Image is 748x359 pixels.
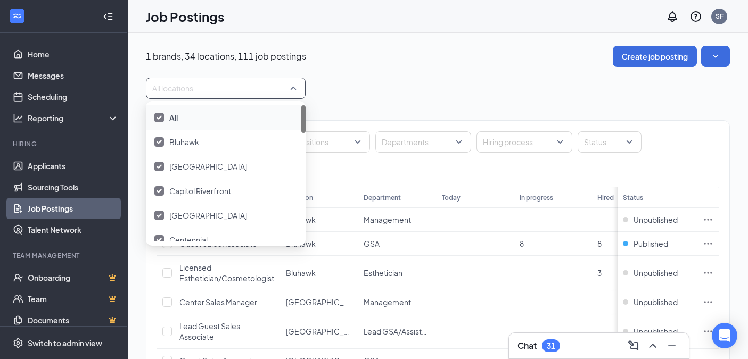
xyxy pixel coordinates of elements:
span: Bluhawk [169,137,199,147]
button: ComposeMessage [625,337,642,354]
svg: Ellipses [703,268,713,278]
td: Management [358,208,436,232]
th: Today [437,187,514,208]
svg: Ellipses [703,297,713,307]
span: 3 [597,268,602,278]
td: GSA [358,232,436,256]
span: All [169,113,178,122]
svg: Ellipses [703,214,713,225]
div: Department [364,193,401,202]
span: [GEOGRAPHIC_DATA] [286,327,364,336]
div: Bluhawk [146,130,306,154]
img: checkbox [157,140,162,144]
img: checkbox [157,213,162,218]
button: ChevronUp [644,337,661,354]
img: checkbox [157,189,162,193]
a: Scheduling [28,86,119,107]
a: Sourcing Tools [28,177,119,198]
a: Talent Network [28,219,119,240]
div: Open Intercom Messenger [712,323,737,348]
span: Lead Guest Sales Associate [179,321,240,341]
span: [GEOGRAPHIC_DATA] [286,297,364,307]
td: Lead GSA/Assistant Manager [358,314,436,349]
span: Centennial [169,235,208,245]
a: Job Postings [28,198,119,219]
td: Bluhawk [281,232,358,256]
span: Unpublished [634,268,678,278]
span: Lead GSA/Assistant Manager [364,327,465,336]
div: Switch to admin view [28,338,102,348]
span: GSA [364,239,380,248]
span: Published [634,238,668,249]
span: 8 [520,239,524,248]
img: checkbox [157,238,162,242]
span: Management [364,215,411,224]
span: Center Sales Manager [179,297,257,307]
span: Licensed Esthetician/Cosmetologist [179,263,274,283]
td: Bluhawk [281,256,358,290]
svg: Ellipses [703,238,713,249]
div: Castle Rock [146,203,306,228]
th: In progress [514,187,592,208]
span: 8 [597,239,602,248]
div: Hiring [13,139,117,148]
p: 1 brands, 34 locations, 111 job postings [146,51,306,62]
td: Bluhawk [281,208,358,232]
div: Centennial [146,228,306,252]
div: Capitol Riverfront [146,179,306,203]
span: Unpublished [634,326,678,337]
td: Boulder [281,290,358,314]
td: Esthetician [358,256,436,290]
img: checkbox [157,115,162,120]
svg: Ellipses [703,326,713,337]
td: Boulder [281,314,358,349]
svg: Analysis [13,113,23,123]
h3: Chat [517,340,537,352]
a: Applicants [28,155,119,177]
a: Messages [28,65,119,86]
div: Reporting [28,113,119,123]
th: Status [618,187,697,208]
span: [GEOGRAPHIC_DATA] [169,162,247,171]
span: Bluhawk [286,268,316,278]
div: SF [716,12,724,21]
a: TeamCrown [28,288,119,310]
div: Boulder [146,154,306,179]
a: Home [28,44,119,65]
span: Management [364,297,411,307]
svg: Minimize [665,339,678,352]
h1: Job Postings [146,7,224,26]
svg: QuestionInfo [689,10,702,23]
td: Management [358,290,436,314]
svg: Collapse [103,11,113,22]
button: Minimize [663,337,680,354]
svg: SmallChevronDown [710,51,721,62]
div: 31 [547,341,555,350]
div: All [146,105,306,130]
svg: ComposeMessage [627,339,640,352]
th: Hired [592,187,670,208]
svg: Notifications [666,10,679,23]
svg: Settings [13,338,23,348]
button: SmallChevronDown [701,46,730,67]
span: Unpublished [634,214,678,225]
span: Unpublished [634,297,678,307]
svg: WorkstreamLogo [12,11,22,21]
span: Esthetician [364,268,402,278]
span: Capitol Riverfront [169,186,231,196]
svg: ChevronUp [646,339,659,352]
a: DocumentsCrown [28,310,119,331]
div: Team Management [13,251,117,260]
a: OnboardingCrown [28,267,119,288]
img: checkbox [157,164,162,169]
button: Create job posting [613,46,697,67]
span: [GEOGRAPHIC_DATA] [169,211,247,220]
